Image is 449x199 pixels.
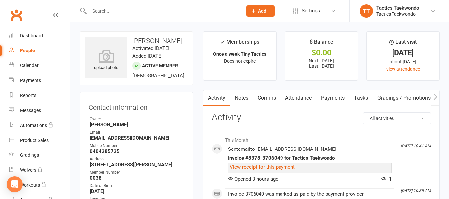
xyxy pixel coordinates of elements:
[203,90,230,106] a: Activity
[230,164,295,170] a: View receipt for this payment
[20,182,40,188] div: Workouts
[9,58,70,73] a: Calendar
[90,162,184,168] strong: [STREET_ADDRESS][PERSON_NAME]
[132,53,163,59] time: Added [DATE]
[9,103,70,118] a: Messages
[228,155,392,161] div: Invoice #8378-3706049 for Tactics Taekwondo
[212,112,431,123] h3: Activity
[9,163,70,178] a: Waivers
[9,73,70,88] a: Payments
[90,143,184,149] div: Mobile Number
[9,88,70,103] a: Reports
[90,188,184,194] strong: [DATE]
[89,101,184,111] h3: Contact information
[381,176,392,182] span: 1
[90,135,184,141] strong: [EMAIL_ADDRESS][DOMAIN_NAME]
[90,183,184,189] div: Date of Birth
[90,116,184,122] div: Owner
[302,3,320,18] span: Settings
[132,73,184,79] span: [DEMOGRAPHIC_DATA]
[20,138,49,143] div: Product Sales
[228,176,279,182] span: Opened 3 hours ago
[20,78,41,83] div: Payments
[220,39,225,45] i: ✓
[376,11,419,17] div: Tactics Taekwondo
[401,188,431,193] i: [DATE] 10:35 AM
[20,108,41,113] div: Messages
[360,4,373,18] div: TT
[9,28,70,43] a: Dashboard
[90,122,184,128] strong: [PERSON_NAME]
[20,63,39,68] div: Calendar
[246,5,275,17] button: Add
[373,58,433,65] div: about [DATE]
[9,148,70,163] a: Gradings
[9,178,70,193] a: Workouts
[281,90,316,106] a: Attendance
[9,118,70,133] a: Automations
[224,58,256,64] span: Does not expire
[228,191,392,197] div: Invoice 3706049 was marked as paid by the payment provider
[142,63,178,68] span: Active member
[316,90,349,106] a: Payments
[8,7,25,23] a: Clubworx
[291,58,352,69] p: Next: [DATE] Last: [DATE]
[9,133,70,148] a: Product Sales
[90,175,184,181] strong: 0038
[132,45,169,51] time: Activated [DATE]
[349,90,373,106] a: Tasks
[389,38,417,50] div: Last visit
[228,146,336,152] span: Sent email to [EMAIL_ADDRESS][DOMAIN_NAME]
[20,48,35,53] div: People
[90,169,184,176] div: Member Number
[373,50,433,56] div: [DATE]
[376,5,419,11] div: Tactics Taekwondo
[20,152,39,158] div: Gradings
[230,90,253,106] a: Notes
[253,90,281,106] a: Comms
[373,90,435,106] a: Gradings / Promotions
[20,167,36,173] div: Waivers
[85,37,187,44] h3: [PERSON_NAME]
[90,149,184,154] strong: 0404285725
[85,50,127,71] div: upload photo
[20,123,47,128] div: Automations
[291,50,352,56] div: $0.00
[310,38,333,50] div: $ Balance
[87,6,238,16] input: Search...
[212,133,431,144] li: This Month
[90,129,184,136] div: Email
[213,51,266,57] strong: Once a week Tiny Tactics
[220,38,259,50] div: Memberships
[258,8,266,14] span: Add
[20,33,43,38] div: Dashboard
[9,43,70,58] a: People
[386,66,420,72] a: view attendance
[401,144,431,148] i: [DATE] 10:41 AM
[20,93,36,98] div: Reports
[90,156,184,162] div: Address
[7,176,23,192] div: Open Intercom Messenger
